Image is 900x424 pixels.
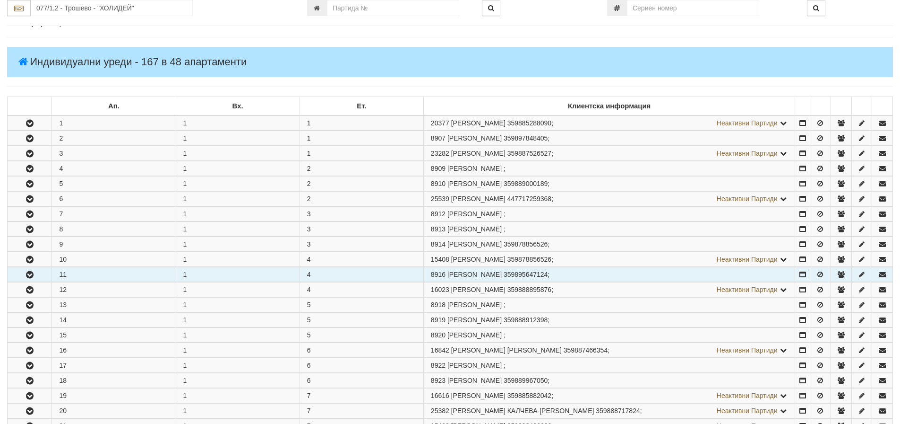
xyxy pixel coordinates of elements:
[176,283,300,297] td: 1
[831,97,851,116] td: : No sort applied, sorting is disabled
[447,331,502,339] span: [PERSON_NAME]
[176,404,300,418] td: 1
[504,134,548,142] span: 359897848405
[504,240,548,248] span: 359878856526
[717,150,778,157] span: Неактивни Партиди
[52,177,176,191] td: 5
[307,134,311,142] span: 1
[307,377,311,384] span: 6
[176,192,300,206] td: 1
[52,115,176,131] td: 1
[423,237,795,252] td: ;
[451,392,506,399] span: [PERSON_NAME]
[307,392,311,399] span: 7
[307,346,311,354] span: 6
[431,225,446,233] span: Партида №
[423,373,795,388] td: ;
[507,119,551,127] span: 359885288090
[717,286,778,293] span: Неактивни Партиди
[431,210,446,218] span: Партида №
[307,180,311,187] span: 2
[431,346,449,354] span: Партида №
[451,407,594,415] span: [PERSON_NAME] КАЛЧЕВА-[PERSON_NAME]
[176,146,300,161] td: 1
[52,328,176,343] td: 15
[307,331,311,339] span: 5
[507,195,551,203] span: 447717259368
[451,150,506,157] span: [PERSON_NAME]
[307,407,311,415] span: 7
[52,298,176,312] td: 13
[431,286,449,293] span: Партида №
[717,119,778,127] span: Неактивни Партиди
[52,207,176,221] td: 7
[423,192,795,206] td: ;
[451,195,506,203] span: [PERSON_NAME]
[504,180,548,187] span: 359889000189
[447,271,502,278] span: [PERSON_NAME]
[307,150,311,157] span: 1
[447,301,502,309] span: [PERSON_NAME]
[307,210,311,218] span: 3
[504,316,548,324] span: 359888912398
[423,343,795,358] td: ;
[447,362,502,369] span: [PERSON_NAME]
[52,313,176,327] td: 14
[431,407,449,415] span: Партида №
[431,256,449,263] span: Партида №
[431,134,446,142] span: Партида №
[431,377,446,384] span: Партида №
[717,392,778,399] span: Неактивни Партиди
[717,195,778,203] span: Неактивни Партиди
[447,210,502,218] span: [PERSON_NAME]
[447,180,502,187] span: [PERSON_NAME]
[176,298,300,312] td: 1
[423,207,795,221] td: ;
[431,240,446,248] span: Партида №
[108,102,120,110] b: Ап.
[447,316,502,324] span: [PERSON_NAME]
[447,377,502,384] span: [PERSON_NAME]
[307,316,311,324] span: 5
[423,404,795,418] td: ;
[564,346,608,354] span: 359887466354
[176,267,300,282] td: 1
[176,177,300,191] td: 1
[431,362,446,369] span: Партида №
[176,373,300,388] td: 1
[176,222,300,237] td: 1
[52,146,176,161] td: 3
[423,222,795,237] td: ;
[52,252,176,267] td: 10
[176,207,300,221] td: 1
[872,97,893,116] td: : No sort applied, sorting is disabled
[717,256,778,263] span: Неактивни Партиди
[307,271,311,278] span: 4
[307,286,311,293] span: 4
[52,358,176,373] td: 17
[507,392,551,399] span: 359885882042
[52,373,176,388] td: 18
[447,225,502,233] span: [PERSON_NAME]
[431,316,446,324] span: Партида №
[176,358,300,373] td: 1
[307,165,311,172] span: 2
[307,240,311,248] span: 3
[451,346,562,354] span: [PERSON_NAME] [PERSON_NAME]
[851,97,872,116] td: : No sort applied, sorting is disabled
[423,313,795,327] td: ;
[507,286,551,293] span: 359888895876
[176,343,300,358] td: 1
[176,313,300,327] td: 1
[52,389,176,403] td: 19
[423,131,795,146] td: ;
[176,97,300,116] td: Вх.: No sort applied, sorting is disabled
[795,97,810,116] td: : No sort applied, sorting is disabled
[568,102,651,110] b: Клиентска информация
[431,271,446,278] span: Партида №
[451,119,506,127] span: [PERSON_NAME]
[7,47,893,77] h4: Индивидуални уреди - 167 в 48 апартаменти
[176,328,300,343] td: 1
[232,102,243,110] b: Вх.
[447,165,502,172] span: [PERSON_NAME]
